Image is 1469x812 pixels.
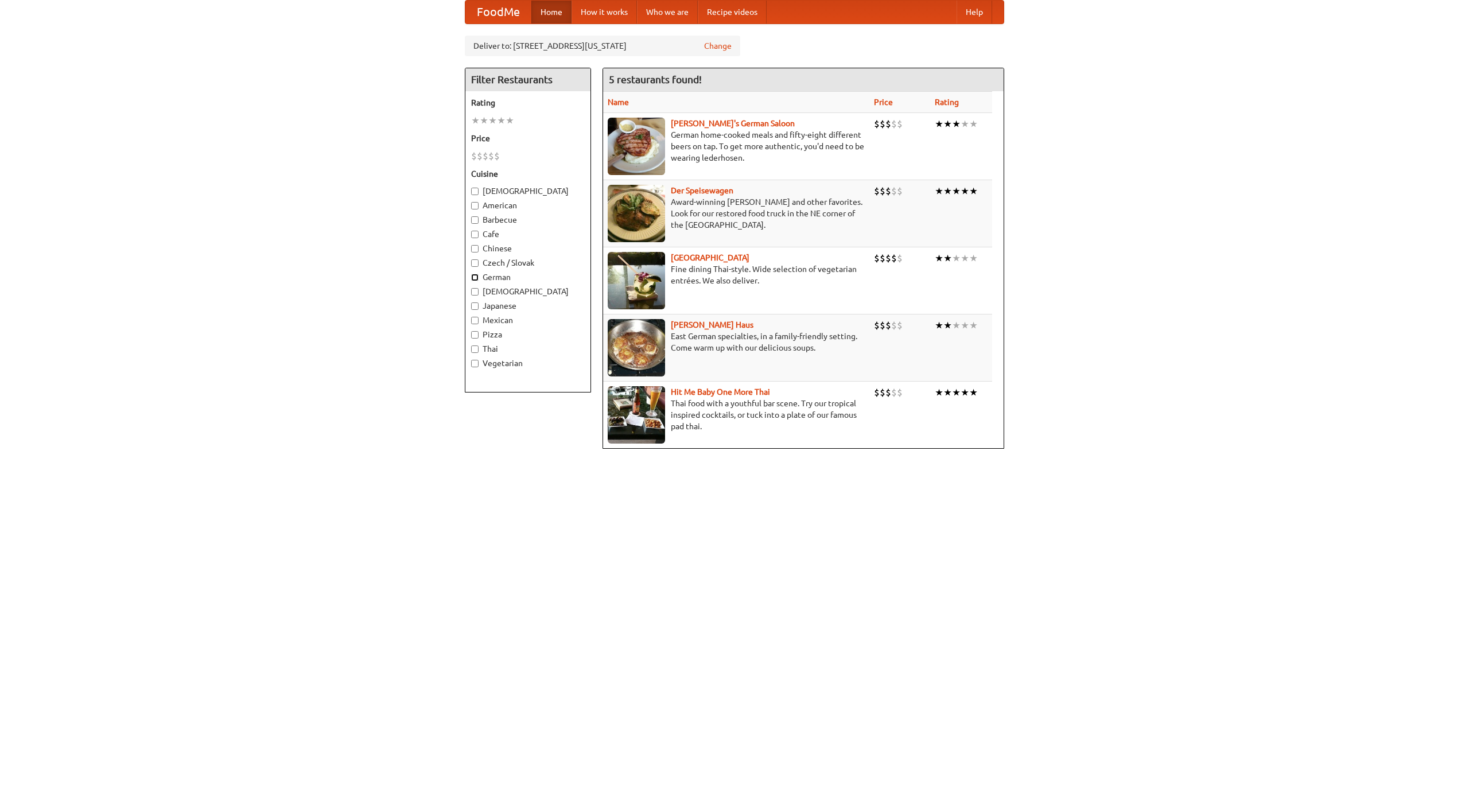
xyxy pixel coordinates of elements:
li: $ [897,386,903,399]
li: ★ [935,252,943,265]
img: babythai.jpg [608,386,665,444]
h5: Cuisine [471,168,585,180]
label: [DEMOGRAPHIC_DATA] [471,286,585,297]
a: [PERSON_NAME]'s German Saloon [671,119,795,128]
li: ★ [480,114,488,127]
li: ★ [497,114,506,127]
li: $ [874,386,880,399]
a: Home [531,1,572,24]
li: ★ [961,118,969,130]
input: Japanese [471,302,479,310]
li: $ [874,185,880,197]
li: ★ [969,252,978,265]
li: ★ [488,114,497,127]
a: FoodMe [465,1,531,24]
li: $ [897,252,903,265]
label: Mexican [471,314,585,326]
li: $ [891,252,897,265]
label: Barbecue [471,214,585,226]
b: [PERSON_NAME] Haus [671,320,753,329]
li: ★ [969,319,978,332]
h4: Filter Restaurants [465,68,590,91]
label: Chinese [471,243,585,254]
li: $ [874,252,880,265]
input: American [471,202,479,209]
li: $ [897,118,903,130]
input: Mexican [471,317,479,324]
li: ★ [471,114,480,127]
li: ★ [952,185,961,197]
li: $ [494,150,500,162]
li: $ [477,150,483,162]
label: Pizza [471,329,585,340]
li: $ [880,319,885,332]
div: Deliver to: [STREET_ADDRESS][US_STATE] [465,36,740,56]
li: ★ [952,319,961,332]
li: $ [897,185,903,197]
li: $ [885,319,891,332]
li: ★ [943,386,952,399]
a: Price [874,98,893,107]
img: esthers.jpg [608,118,665,175]
a: How it works [572,1,637,24]
p: German home-cooked meals and fifty-eight different beers on tap. To get more authentic, you'd nee... [608,129,865,164]
li: ★ [943,252,952,265]
label: Cafe [471,228,585,240]
a: [GEOGRAPHIC_DATA] [671,253,749,262]
input: Barbecue [471,216,479,224]
li: $ [874,319,880,332]
label: Vegetarian [471,358,585,369]
p: Award-winning [PERSON_NAME] and other favorites. Look for our restored food truck in the NE corne... [608,196,865,231]
li: $ [885,252,891,265]
label: German [471,271,585,283]
li: ★ [961,319,969,332]
a: Der Speisewagen [671,186,733,195]
li: ★ [969,386,978,399]
li: ★ [935,185,943,197]
li: $ [897,319,903,332]
li: ★ [943,185,952,197]
input: Thai [471,345,479,353]
li: ★ [961,386,969,399]
li: $ [880,185,885,197]
input: Chinese [471,245,479,252]
a: Help [957,1,992,24]
img: kohlhaus.jpg [608,319,665,376]
li: $ [880,118,885,130]
p: East German specialties, in a family-friendly setting. Come warm up with our delicious soups. [608,331,865,353]
p: Fine dining Thai-style. Wide selection of vegetarian entrées. We also deliver. [608,263,865,286]
a: Recipe videos [698,1,767,24]
input: German [471,274,479,281]
li: $ [891,185,897,197]
li: $ [885,185,891,197]
li: $ [885,386,891,399]
input: Pizza [471,331,479,339]
label: Czech / Slovak [471,257,585,269]
a: Hit Me Baby One More Thai [671,387,770,397]
li: ★ [943,319,952,332]
li: $ [891,118,897,130]
li: $ [874,118,880,130]
li: $ [880,252,885,265]
label: [DEMOGRAPHIC_DATA] [471,185,585,197]
li: ★ [952,386,961,399]
li: ★ [969,185,978,197]
a: Change [704,40,732,52]
li: ★ [943,118,952,130]
li: $ [891,386,897,399]
h5: Rating [471,97,585,108]
input: Czech / Slovak [471,259,479,267]
input: Cafe [471,231,479,238]
h5: Price [471,133,585,144]
a: Who we are [637,1,698,24]
input: Vegetarian [471,360,479,367]
li: ★ [969,118,978,130]
li: ★ [935,386,943,399]
label: American [471,200,585,211]
input: [DEMOGRAPHIC_DATA] [471,188,479,195]
img: speisewagen.jpg [608,185,665,242]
